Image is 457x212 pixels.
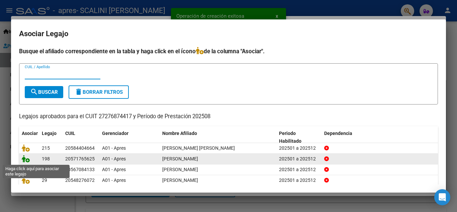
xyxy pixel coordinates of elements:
div: 202501 a 202512 [279,166,319,173]
div: 202501 a 202512 [279,155,319,163]
mat-icon: search [30,88,38,96]
div: 202501 a 202512 [279,144,319,152]
span: CUIL [65,131,75,136]
span: Buscar [30,89,58,95]
span: Gerenciador [102,131,128,136]
datatable-header-cell: Periodo Habilitado [276,126,322,148]
span: 29 [42,178,47,183]
div: 20548276072 [65,176,95,184]
span: OVIEDO THIAGO DAVID [162,178,198,183]
datatable-header-cell: CUIL [63,126,99,148]
datatable-header-cell: Asociar [19,126,39,148]
span: 198 [42,156,50,161]
span: A01 - Apres [102,156,126,161]
mat-icon: delete [75,88,83,96]
span: Borrar Filtros [75,89,123,95]
datatable-header-cell: Legajo [39,126,63,148]
div: 20571765625 [65,155,95,163]
span: A01 - Apres [102,178,126,183]
datatable-header-cell: Dependencia [322,126,438,148]
span: Legajo [42,131,57,136]
div: Open Intercom Messenger [434,189,450,205]
span: AGUILERA JULIAN BENJAMIN [162,167,198,172]
span: A01 - Apres [102,145,126,151]
div: 20584404664 [65,144,95,152]
span: 62 [42,167,47,172]
span: Asociar [22,131,38,136]
div: 20567084133 [65,166,95,173]
span: 215 [42,145,50,151]
h4: Busque el afiliado correspondiente en la tabla y haga click en el ícono de la columna "Asociar". [19,47,438,56]
datatable-header-cell: Nombre Afiliado [160,126,276,148]
span: Nombre Afiliado [162,131,197,136]
span: Periodo Habilitado [279,131,301,144]
span: IRIARTE BRUNO BENJAMIN [162,156,198,161]
span: Dependencia [324,131,352,136]
span: A01 - Apres [102,167,126,172]
button: Borrar Filtros [69,85,129,99]
div: 202501 a 202512 [279,176,319,184]
button: Buscar [25,86,63,98]
datatable-header-cell: Gerenciador [99,126,160,148]
span: FERREYRA MAXIMO JOAQUIN [162,145,235,151]
h2: Asociar Legajo [19,27,438,40]
p: Legajos aprobados para el CUIT 27276874417 y Período de Prestación 202508 [19,113,438,121]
